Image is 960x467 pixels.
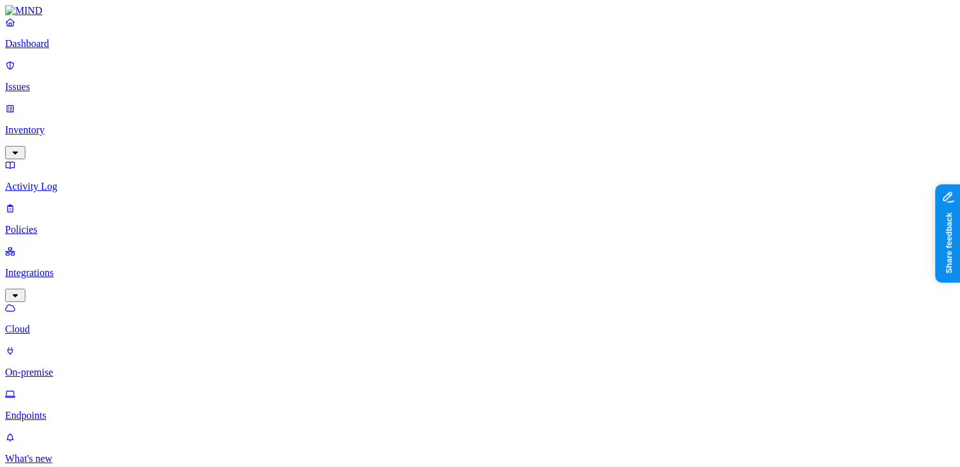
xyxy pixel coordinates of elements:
a: On-premise [5,345,955,378]
a: Cloud [5,302,955,335]
p: Issues [5,81,955,93]
p: Inventory [5,124,955,136]
p: Activity Log [5,181,955,192]
p: What's new [5,453,955,464]
a: Policies [5,202,955,235]
a: What's new [5,431,955,464]
p: Integrations [5,267,955,279]
p: Cloud [5,324,955,335]
p: On-premise [5,367,955,378]
a: Integrations [5,246,955,300]
img: MIND [5,5,43,16]
a: Activity Log [5,159,955,192]
p: Dashboard [5,38,955,49]
a: Dashboard [5,16,955,49]
a: Inventory [5,103,955,157]
a: Endpoints [5,388,955,421]
a: Issues [5,60,955,93]
p: Endpoints [5,410,955,421]
p: Policies [5,224,955,235]
a: MIND [5,5,955,16]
